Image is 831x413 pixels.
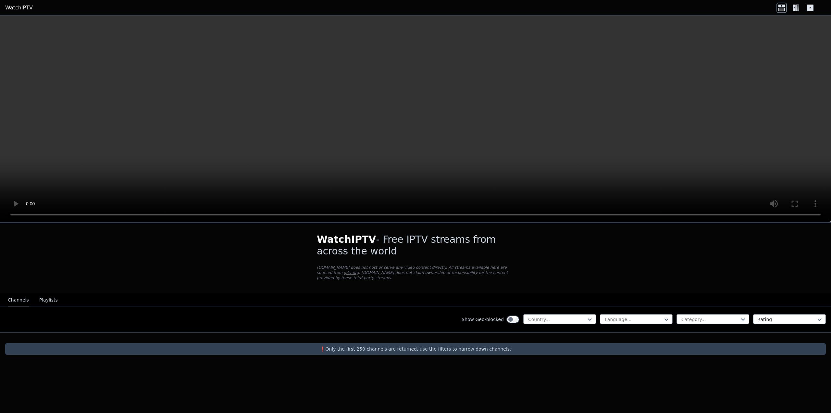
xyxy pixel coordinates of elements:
span: WatchIPTV [317,234,376,245]
label: Show Geo-blocked [462,316,504,323]
h1: - Free IPTV streams from across the world [317,234,514,257]
p: [DOMAIN_NAME] does not host or serve any video content directly. All streams available here are s... [317,265,514,280]
a: iptv-org [344,270,359,275]
a: WatchIPTV [5,4,33,12]
button: Channels [8,294,29,306]
button: Playlists [39,294,58,306]
p: ❗️Only the first 250 channels are returned, use the filters to narrow down channels. [8,346,823,352]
